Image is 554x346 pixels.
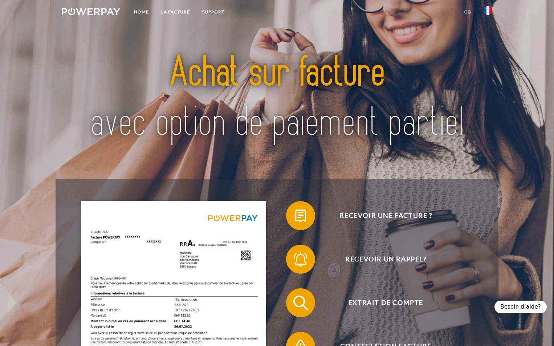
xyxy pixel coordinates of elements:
[155,5,196,19] a: LA FACTURE
[286,201,475,230] button: Recevoir une facture ?
[297,288,475,317] span: Extrait de compte
[292,250,310,268] img: qb_bell.svg
[458,5,477,19] a: CG
[494,301,547,313] div: Besoin d’aide?
[292,294,310,312] img: qb_search.svg
[286,245,475,274] button: Recevoir un rappel?
[292,207,310,225] img: qb_bill.svg
[83,34,471,161] img: title-powerpay_fr.svg
[286,288,475,317] button: Extrait de compte
[484,6,492,15] img: fr
[297,245,475,274] span: Recevoir un rappel?
[62,8,120,15] img: logo-powerpay-white.svg
[196,5,231,19] a: Support
[128,5,155,19] a: Home
[297,201,475,230] span: Recevoir une facture ?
